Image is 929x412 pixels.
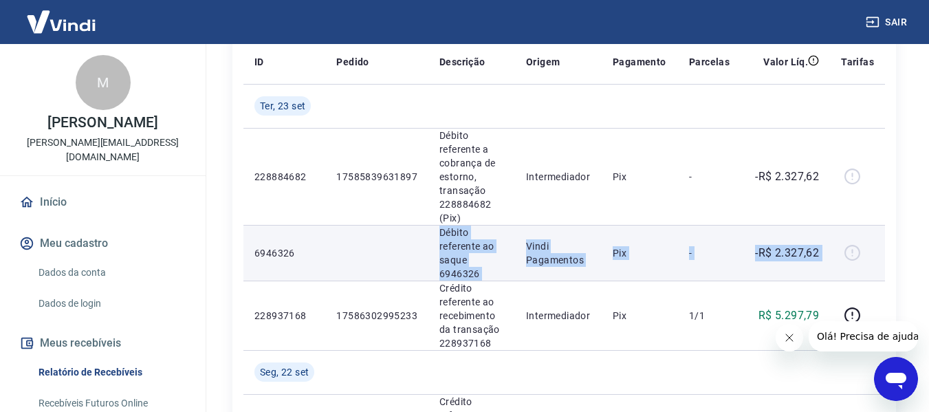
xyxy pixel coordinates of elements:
span: Olá! Precisa de ajuda? [8,10,116,21]
button: Sair [863,10,912,35]
p: 6946326 [254,246,314,260]
p: ID [254,55,264,69]
p: Tarifas [841,55,874,69]
p: - [689,170,730,184]
p: Pix [613,309,667,323]
p: 17585839631897 [336,170,417,184]
p: Débito referente a cobrança de estorno, transação 228884682 (Pix) [439,129,504,225]
p: R$ 5.297,79 [758,307,819,324]
p: Pedido [336,55,369,69]
p: -R$ 2.327,62 [755,169,819,185]
p: Débito referente ao saque 6946326 [439,226,504,281]
button: Meus recebíveis [17,328,189,358]
p: Pix [613,170,667,184]
p: 17586302995233 [336,309,417,323]
p: Vindi Pagamentos [526,239,591,267]
p: Intermediador [526,170,591,184]
p: [PERSON_NAME] [47,116,157,130]
a: Início [17,187,189,217]
p: Valor Líq. [763,55,808,69]
p: Origem [526,55,560,69]
a: Dados da conta [33,259,189,287]
a: Dados de login [33,290,189,318]
span: Ter, 23 set [260,99,305,113]
p: 1/1 [689,309,730,323]
iframe: Fechar mensagem [776,324,803,351]
p: 228937168 [254,309,314,323]
img: Vindi [17,1,106,43]
button: Meu cadastro [17,228,189,259]
p: -R$ 2.327,62 [755,245,819,261]
iframe: Botão para abrir a janela de mensagens [874,357,918,401]
span: Seg, 22 set [260,365,309,379]
p: - [689,246,730,260]
p: Parcelas [689,55,730,69]
p: Intermediador [526,309,591,323]
div: M [76,55,131,110]
p: 228884682 [254,170,314,184]
p: Pix [613,246,667,260]
p: Crédito referente ao recebimento da transação 228937168 [439,281,504,350]
p: Pagamento [613,55,666,69]
a: Relatório de Recebíveis [33,358,189,387]
iframe: Mensagem da empresa [809,321,918,351]
p: [PERSON_NAME][EMAIL_ADDRESS][DOMAIN_NAME] [11,135,195,164]
p: Descrição [439,55,485,69]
